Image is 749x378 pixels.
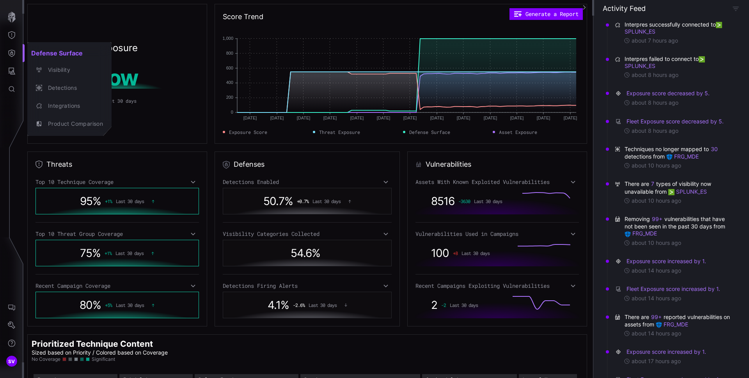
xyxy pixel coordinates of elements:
[44,83,103,93] div: Detections
[27,115,112,133] button: Product Comparison
[27,45,112,61] h2: Defense Surface
[27,97,112,115] button: Integrations
[44,101,103,111] div: Integrations
[44,119,103,129] div: Product Comparison
[44,65,103,75] div: Visibility
[27,61,112,79] button: Visibility
[27,79,112,97] button: Detections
